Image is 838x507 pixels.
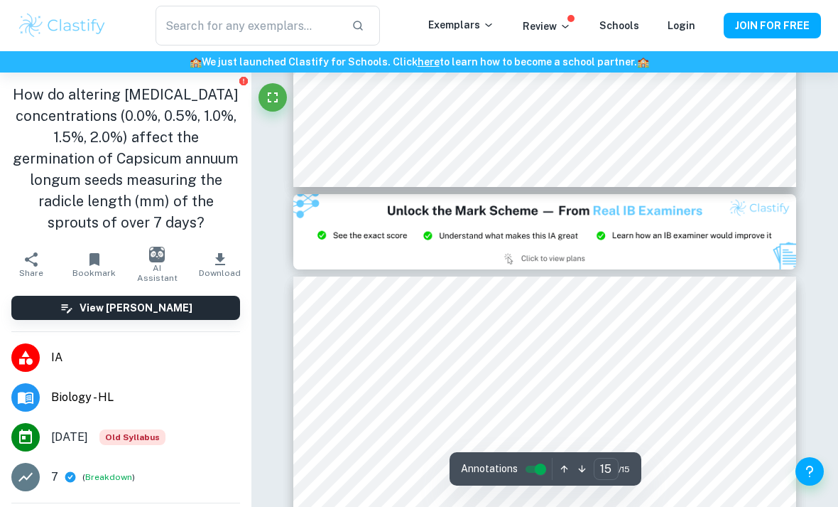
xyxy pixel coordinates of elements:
[189,245,252,284] button: Download
[795,457,824,486] button: Help and Feedback
[19,268,43,278] span: Share
[3,54,835,70] h6: We just launched Clastify for Schools. Click to learn how to become a school partner.
[11,84,240,233] h1: How do altering [MEDICAL_DATA] concentrations (0.0%, 0.5%, 1.0%, 1.5%, 2.0%) affect the germinati...
[619,463,630,476] span: / 15
[126,245,189,284] button: AI Assistant
[461,461,518,476] span: Annotations
[63,245,126,284] button: Bookmark
[134,263,180,283] span: AI Assistant
[637,56,649,68] span: 🏫
[156,6,340,46] input: Search for any exemplars...
[668,20,695,31] a: Login
[17,11,107,40] img: Clastify logo
[199,268,241,278] span: Download
[99,429,165,445] span: Old Syllabus
[85,471,132,484] button: Breakdown
[523,18,571,34] p: Review
[149,247,165,262] img: AI Assistant
[51,429,88,446] span: [DATE]
[259,83,287,112] button: Fullscreen
[11,296,240,320] button: View [PERSON_NAME]
[724,13,821,38] button: JOIN FOR FREE
[51,389,240,406] span: Biology - HL
[418,56,440,68] a: here
[428,17,494,33] p: Exemplars
[51,469,58,486] p: 7
[99,429,165,445] div: Starting from the May 2025 session, the Biology IA requirements have changed. It's OK to refer to...
[293,194,796,269] img: Ad
[80,300,192,316] h6: View [PERSON_NAME]
[599,20,639,31] a: Schools
[51,349,240,366] span: IA
[238,75,249,86] button: Report issue
[190,56,202,68] span: 🏫
[82,471,135,484] span: ( )
[72,268,116,278] span: Bookmark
